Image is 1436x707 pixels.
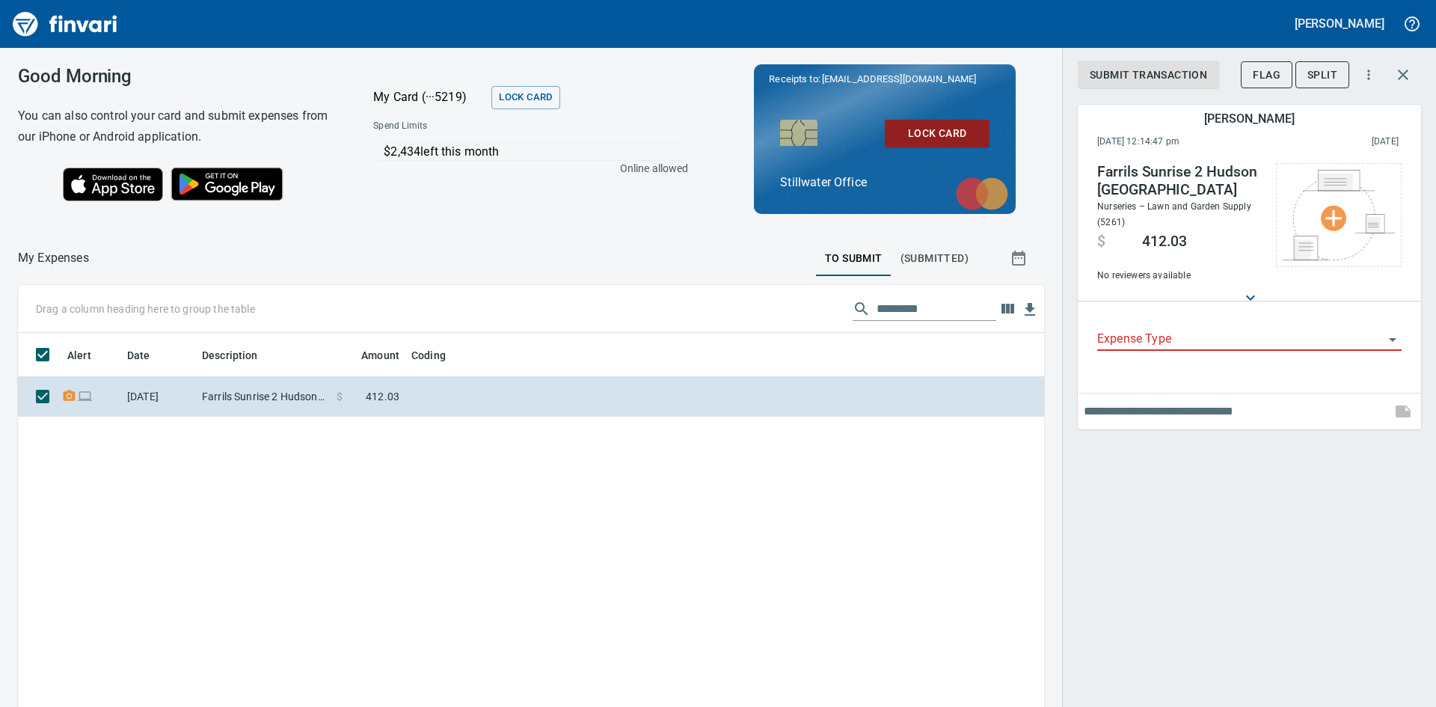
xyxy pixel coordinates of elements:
img: Download on the App Store [63,168,163,201]
span: $ [1097,233,1105,251]
p: My Card (···5219) [373,88,485,106]
span: Description [202,346,277,364]
span: Date [127,346,150,364]
h3: Good Morning [18,66,336,87]
button: Split [1295,61,1349,89]
td: Farrils Sunrise 2 Hudson [GEOGRAPHIC_DATA] [196,377,331,417]
button: Lock Card [885,120,989,147]
span: Flag [1253,66,1280,85]
span: Coding [411,346,446,364]
span: 412.03 [1142,233,1187,251]
span: Amount [342,346,399,364]
p: Stillwater Office [780,174,989,192]
span: [EMAIL_ADDRESS][DOMAIN_NAME] [820,72,978,86]
span: This records your note into the expense [1385,394,1421,429]
button: Submit Transaction [1078,61,1219,89]
span: No reviewers available [1097,269,1261,284]
span: Submit Transaction [1090,66,1207,85]
span: (Submitted) [900,249,969,268]
p: Online allowed [361,161,688,176]
img: Get it on Google Play [163,159,292,209]
span: Alert [67,346,111,364]
p: Receipts to: [769,72,1001,87]
img: mastercard.svg [948,170,1016,218]
span: 412.03 [366,389,399,404]
h5: [PERSON_NAME] [1204,111,1294,126]
button: Show transactions within a particular date range [996,240,1044,276]
h5: [PERSON_NAME] [1295,16,1384,31]
p: $2,434 left this month [384,143,687,161]
p: My Expenses [18,249,89,267]
img: Select file [1283,170,1395,260]
button: More [1352,58,1385,91]
span: Spend Limits [373,119,556,134]
img: Finvari [9,6,121,42]
button: Lock Card [491,86,559,109]
span: Amount [361,346,399,364]
span: Nurseries – Lawn and Garden Supply (5261) [1097,201,1251,227]
span: Date [127,346,170,364]
span: [DATE] 12:14:47 pm [1097,135,1276,150]
span: This charge was settled by the merchant and appears on the 2025/10/04 statement. [1276,135,1399,150]
h6: You can also control your card and submit expenses from our iPhone or Android application. [18,105,336,147]
span: Alert [67,346,91,364]
button: Download table [1019,299,1041,321]
button: Flag [1241,61,1292,89]
span: To Submit [825,249,883,268]
span: Lock Card [499,89,552,106]
button: Open [1382,329,1403,350]
p: Drag a column heading here to group the table [36,302,255,316]
button: Choose columns to display [996,298,1019,320]
button: [PERSON_NAME] [1291,12,1388,35]
button: Close transaction [1385,57,1421,93]
span: Description [202,346,258,364]
nav: breadcrumb [18,249,89,267]
span: Split [1307,66,1337,85]
span: Lock Card [897,124,978,143]
span: Coding [411,346,465,364]
span: Online transaction [77,391,93,401]
span: Receipt Required [61,391,77,401]
h4: Farrils Sunrise 2 Hudson [GEOGRAPHIC_DATA] [1097,163,1261,199]
td: [DATE] [121,377,196,417]
span: $ [337,389,343,404]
